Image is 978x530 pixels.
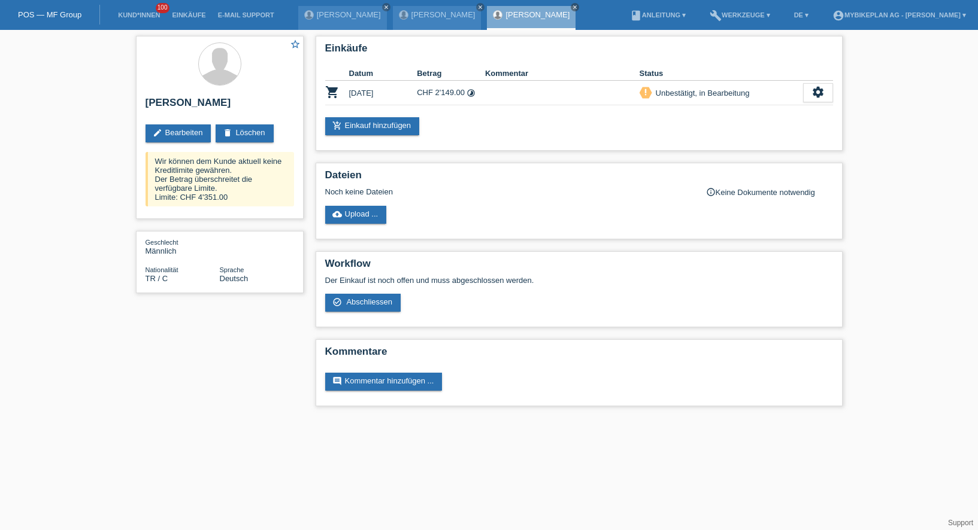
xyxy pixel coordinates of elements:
[290,39,301,50] i: star_border
[710,10,722,22] i: build
[641,88,650,96] i: priority_high
[325,187,691,196] div: Noch keine Dateien
[332,209,342,219] i: cloud_upload
[571,3,579,11] a: close
[640,66,803,81] th: Status
[382,3,390,11] a: close
[146,274,168,283] span: Türkei / C / 24.08.1995
[505,10,570,19] a: [PERSON_NAME]
[630,10,642,22] i: book
[788,11,815,19] a: DE ▾
[220,266,244,273] span: Sprache
[349,66,417,81] th: Datum
[704,11,776,19] a: buildWerkzeuge ▾
[317,10,381,19] a: [PERSON_NAME]
[325,169,833,187] h2: Dateien
[166,11,211,19] a: Einkäufe
[826,11,972,19] a: account_circleMybikeplan AG - [PERSON_NAME] ▾
[325,85,340,99] i: POSP00026278
[18,10,81,19] a: POS — MF Group
[325,42,833,60] h2: Einkäufe
[223,128,232,138] i: delete
[477,4,483,10] i: close
[146,237,220,255] div: Männlich
[706,187,833,197] div: Keine Dokumente notwendig
[325,373,443,391] a: commentKommentar hinzufügen ...
[146,124,211,142] a: editBearbeiten
[832,10,844,22] i: account_circle
[220,274,249,283] span: Deutsch
[332,297,342,307] i: check_circle_outline
[383,4,389,10] i: close
[325,117,420,135] a: add_shopping_cartEinkauf hinzufügen
[212,11,280,19] a: E-Mail Support
[332,376,342,386] i: comment
[572,4,578,10] i: close
[325,346,833,364] h2: Kommentare
[476,3,485,11] a: close
[146,239,178,246] span: Geschlecht
[153,128,162,138] i: edit
[467,89,476,98] i: Fixe Raten (24 Raten)
[325,206,387,224] a: cloud_uploadUpload ...
[290,39,301,51] a: star_border
[146,152,294,206] div: Wir können dem Kunde aktuell keine Kreditlimite gewähren. Der Betrag überschreitet die verfügbare...
[146,266,178,273] span: Nationalität
[325,294,401,312] a: check_circle_outline Abschliessen
[417,66,485,81] th: Betrag
[948,519,973,527] a: Support
[216,124,273,142] a: deleteLöschen
[349,81,417,105] td: [DATE]
[346,297,392,306] span: Abschliessen
[706,187,716,197] i: info_outline
[146,97,294,115] h2: [PERSON_NAME]
[812,86,825,99] i: settings
[332,121,342,130] i: add_shopping_cart
[417,81,485,105] td: CHF 2'149.00
[652,87,750,99] div: Unbestätigt, in Bearbeitung
[156,3,170,13] span: 100
[485,66,640,81] th: Kommentar
[624,11,692,19] a: bookAnleitung ▾
[325,276,833,285] p: Der Einkauf ist noch offen und muss abgeschlossen werden.
[325,258,833,276] h2: Workflow
[112,11,166,19] a: Kund*innen
[411,10,476,19] a: [PERSON_NAME]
